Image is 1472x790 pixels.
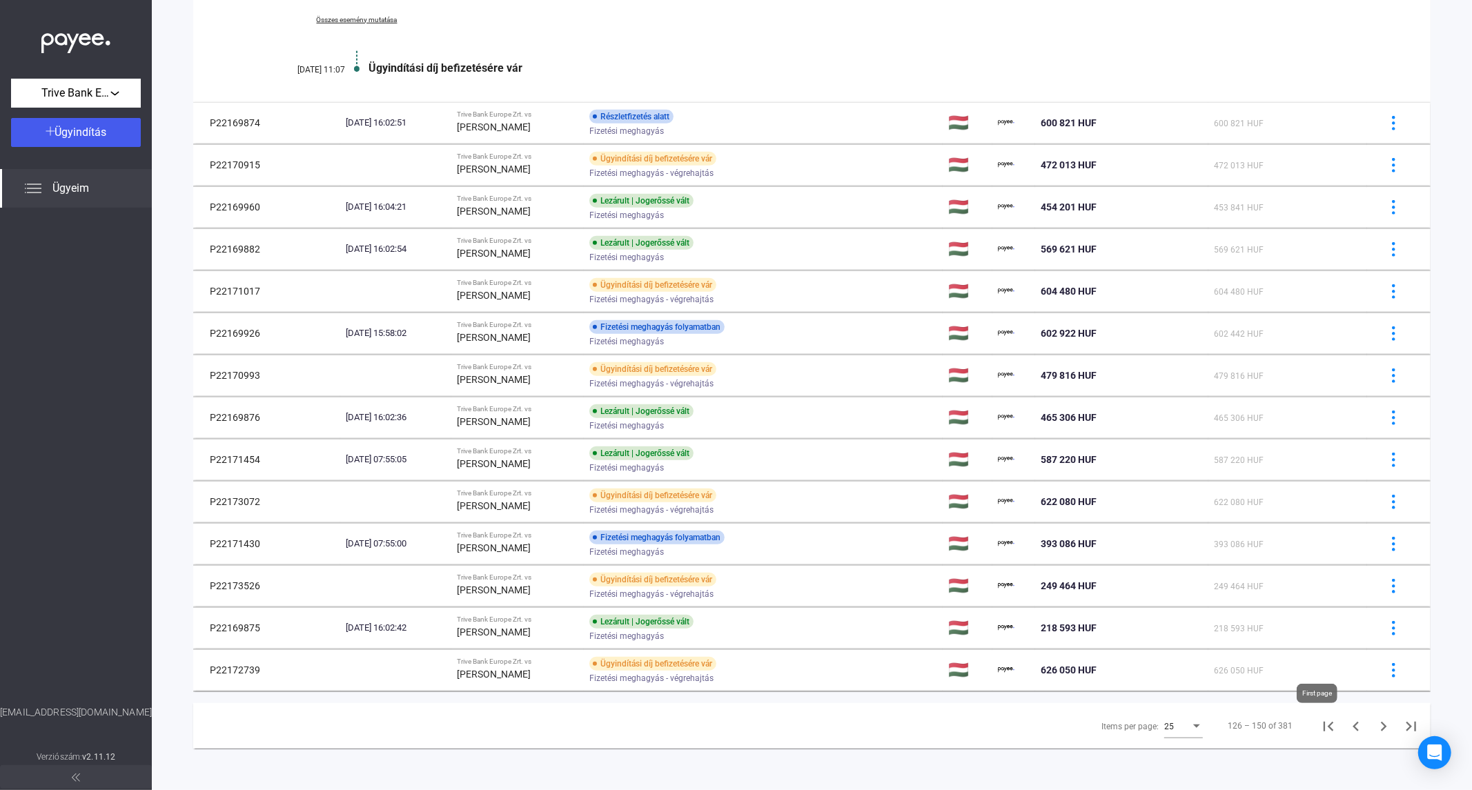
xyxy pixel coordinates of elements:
div: Trive Bank Europe Zrt. vs [457,195,578,203]
span: 465 306 HUF [1214,413,1264,423]
td: P22172739 [193,649,340,691]
strong: [PERSON_NAME] [457,206,531,217]
td: 🇭🇺 [943,523,992,564]
span: 569 621 HUF [1041,244,1097,255]
td: P22169874 [193,102,340,144]
span: 218 593 HUF [1041,622,1097,633]
span: 465 306 HUF [1041,412,1097,423]
div: Items per page: [1101,718,1159,735]
td: P22169875 [193,607,340,649]
img: more-blue [1386,368,1401,383]
img: payee-logo [998,241,1014,257]
span: 453 841 HUF [1214,203,1264,213]
button: more-blue [1379,445,1408,474]
strong: [PERSON_NAME] [457,542,531,553]
img: more-blue [1386,537,1401,551]
div: 126 – 150 of 381 [1228,718,1293,734]
div: Lezárult | Jogerőssé vált [589,615,694,629]
div: Trive Bank Europe Zrt. vs [457,405,578,413]
button: Previous page [1342,712,1370,740]
span: Fizetési meghagyás - végrehajtás [589,165,714,181]
span: Ügyindítás [55,126,107,139]
button: more-blue [1379,487,1408,516]
div: Trive Bank Europe Zrt. vs [457,110,578,119]
span: Fizetési meghagyás [589,123,664,139]
img: more-blue [1386,495,1401,509]
a: Összes esemény mutatása [262,16,451,24]
strong: [PERSON_NAME] [457,584,531,595]
button: Next page [1370,712,1397,740]
strong: [PERSON_NAME] [457,458,531,469]
img: payee-logo [998,115,1014,131]
span: 604 480 HUF [1214,287,1264,297]
span: 218 593 HUF [1214,624,1264,633]
td: P22173526 [193,565,340,606]
div: Ügyindítási díj befizetésére vár [589,573,716,586]
img: payee-logo [998,283,1014,299]
span: 454 201 HUF [1041,201,1097,213]
span: Fizetési meghagyás - végrehajtás [589,375,714,392]
span: 602 442 HUF [1214,329,1264,339]
td: 🇭🇺 [943,270,992,312]
img: payee-logo [998,367,1014,384]
strong: [PERSON_NAME] [457,500,531,511]
span: 604 480 HUF [1041,286,1097,297]
button: more-blue [1379,150,1408,179]
div: [DATE] 16:02:54 [346,242,446,256]
div: First page [1297,684,1337,703]
strong: [PERSON_NAME] [457,332,531,343]
td: 🇭🇺 [943,102,992,144]
td: 🇭🇺 [943,481,992,522]
span: 600 821 HUF [1041,117,1097,128]
span: Fizetési meghagyás [589,333,664,350]
span: Fizetési meghagyás [589,628,664,644]
span: 600 821 HUF [1214,119,1264,128]
div: [DATE] 07:55:00 [346,537,446,551]
div: Lezárult | Jogerőssé vált [589,236,694,250]
span: 249 464 HUF [1214,582,1264,591]
div: Trive Bank Europe Zrt. vs [457,658,578,666]
span: 626 050 HUF [1214,666,1264,675]
img: more-blue [1386,158,1401,172]
span: 587 220 HUF [1214,455,1264,465]
button: more-blue [1379,613,1408,642]
img: payee-logo [998,157,1014,173]
td: P22169960 [193,186,340,228]
button: Trive Bank Europe Zrt. [11,79,141,108]
td: P22171454 [193,439,340,480]
button: more-blue [1379,235,1408,264]
span: 25 [1164,722,1174,731]
strong: [PERSON_NAME] [457,290,531,301]
td: P22169882 [193,228,340,270]
div: Trive Bank Europe Zrt. vs [457,489,578,497]
span: 393 086 HUF [1041,538,1097,549]
div: [DATE] 15:58:02 [346,326,446,340]
span: 602 922 HUF [1041,328,1097,339]
button: more-blue [1379,277,1408,306]
div: [DATE] 16:02:51 [346,116,446,130]
span: 587 220 HUF [1041,454,1097,465]
span: Fizetési meghagyás - végrehajtás [589,586,714,602]
div: Trive Bank Europe Zrt. vs [457,152,578,161]
span: 626 050 HUF [1041,664,1097,675]
div: Lezárult | Jogerőssé vált [589,404,694,418]
button: more-blue [1379,403,1408,432]
div: Lezárult | Jogerőssé vált [589,446,694,460]
strong: [PERSON_NAME] [457,669,531,680]
img: more-blue [1386,242,1401,257]
button: more-blue [1379,319,1408,348]
div: Trive Bank Europe Zrt. vs [457,531,578,540]
td: P22173072 [193,481,340,522]
td: 🇭🇺 [943,313,992,354]
td: 🇭🇺 [943,186,992,228]
div: Lezárult | Jogerőssé vált [589,194,694,208]
strong: [PERSON_NAME] [457,374,531,385]
div: Trive Bank Europe Zrt. vs [457,363,578,371]
button: more-blue [1379,192,1408,221]
strong: [PERSON_NAME] [457,121,531,132]
div: Részletfizetés alatt [589,110,674,124]
img: more-blue [1386,663,1401,678]
img: payee-logo [998,577,1014,594]
div: Trive Bank Europe Zrt. vs [457,447,578,455]
img: white-payee-white-dot.svg [41,26,110,54]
